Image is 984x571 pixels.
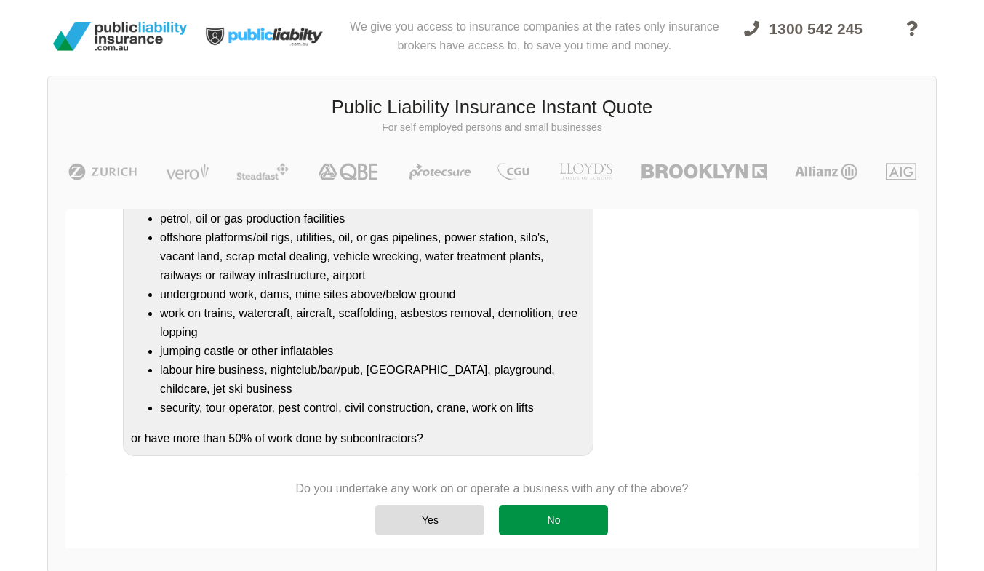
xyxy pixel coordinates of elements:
[123,164,593,456] div: Do you undertake any work on or operate a business that is/has a: or have more than 50% of work d...
[160,342,585,361] li: jumping castle or other inflatables
[636,163,772,180] img: Brooklyn | Public Liability Insurance
[160,361,585,399] li: labour hire business, nightclub/bar/pub, [GEOGRAPHIC_DATA], playground, childcare, jet ski business
[160,285,585,304] li: underground work, dams, mine sites above/below ground
[59,95,925,121] h3: Public Liability Insurance Instant Quote
[231,163,295,180] img: Steadfast | Public Liability Insurance
[788,163,865,180] img: Allianz | Public Liability Insurance
[499,505,608,535] div: No
[62,163,144,180] img: Zurich | Public Liability Insurance
[769,20,863,37] span: 1300 542 245
[880,163,923,180] img: AIG | Public Liability Insurance
[160,228,585,285] li: offshore platforms/oil rigs, utilities, oil, or gas pipelines, power station, silo's, vacant land...
[59,121,925,135] p: For self employed persons and small businesses
[404,163,477,180] img: Protecsure | Public Liability Insurance
[296,481,689,497] p: Do you undertake any work on or operate a business with any of the above?
[338,6,731,67] div: We give you access to insurance companies at the rates only insurance brokers have access to, to ...
[160,399,585,418] li: security, tour operator, pest control, civil construction, crane, work on lifts
[47,16,193,57] img: Public Liability Insurance
[551,163,621,180] img: LLOYD's | Public Liability Insurance
[160,304,585,342] li: work on trains, watercraft, aircraft, scaffolding, asbestos removal, demolition, tree lopping
[492,163,535,180] img: CGU | Public Liability Insurance
[375,505,484,535] div: Yes
[731,12,876,67] a: 1300 542 245
[160,209,585,228] li: petrol, oil or gas production facilities
[159,163,215,180] img: Vero | Public Liability Insurance
[310,163,388,180] img: QBE | Public Liability Insurance
[193,6,338,67] img: Public Liability Insurance Light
